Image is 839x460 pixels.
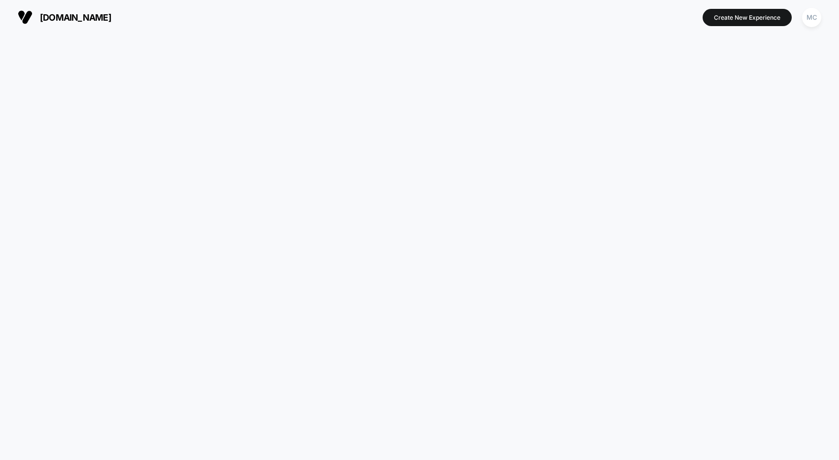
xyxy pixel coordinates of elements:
button: MC [799,7,824,28]
button: [DOMAIN_NAME] [15,9,114,25]
span: [DOMAIN_NAME] [40,12,111,23]
div: MC [802,8,821,27]
button: Create New Experience [703,9,792,26]
img: Visually logo [18,10,32,25]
